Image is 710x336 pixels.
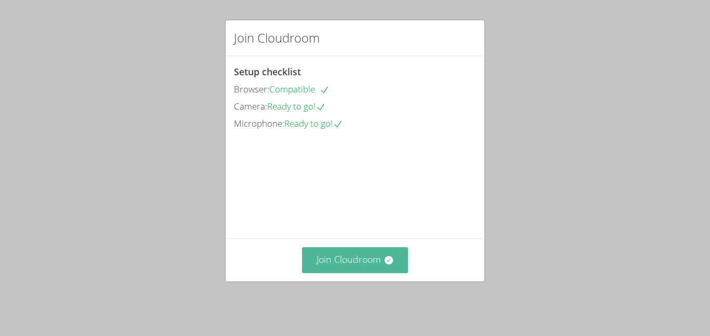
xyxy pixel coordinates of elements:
span: Camera: [234,100,267,112]
button: Join Cloudroom [302,247,409,273]
h2: Join Cloudroom [234,29,320,47]
span: Compatible [269,83,330,95]
span: Setup checklist [234,65,301,78]
span: Ready to go! [267,100,326,112]
span: Browser: [234,83,269,95]
span: Microphone: [234,117,284,129]
span: Ready to go! [284,117,343,129]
